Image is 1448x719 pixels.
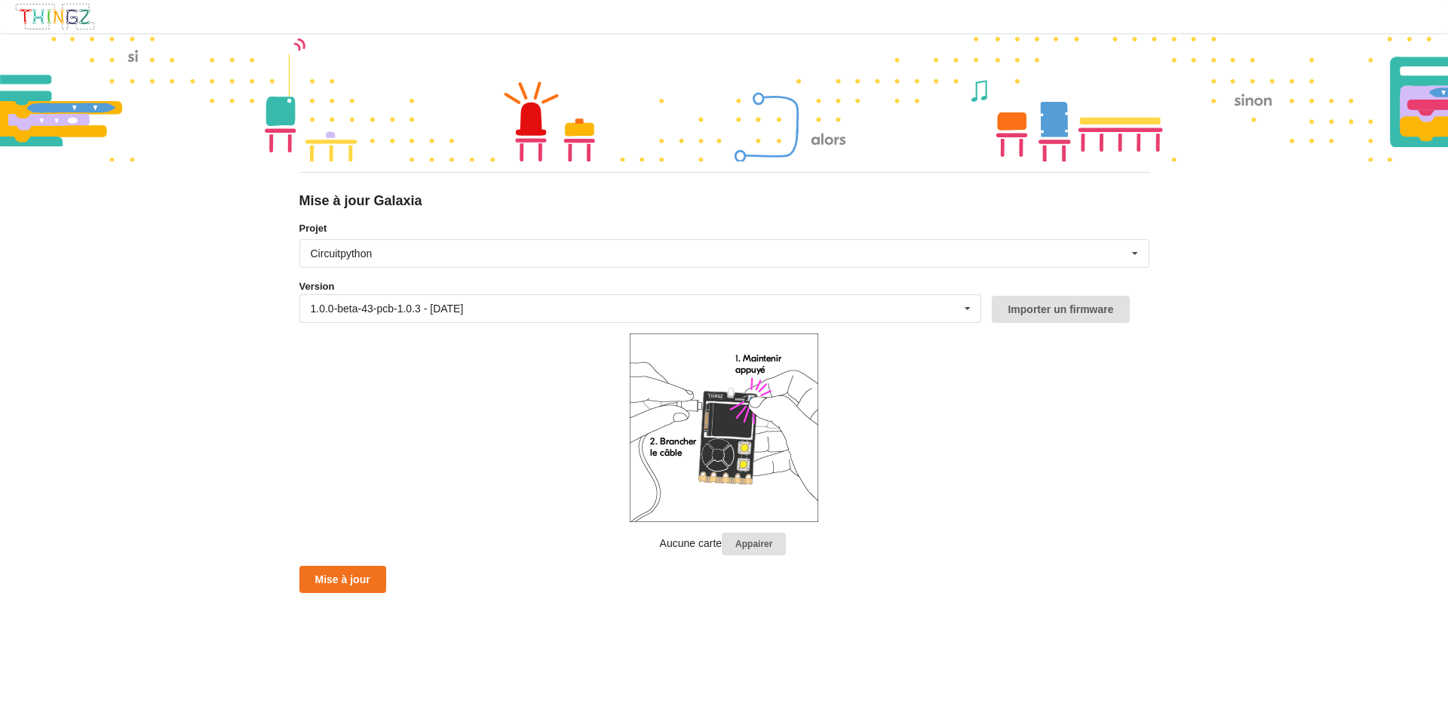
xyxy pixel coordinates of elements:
button: Mise à jour [299,566,386,593]
div: Circuitpython [311,248,373,259]
div: 1.0.0-beta-43-pcb-1.0.3 - [DATE] [311,303,464,314]
button: Appairer [722,533,786,556]
label: Version [299,279,335,294]
button: Importer un firmware [992,296,1129,323]
img: thingz_logo.png [14,2,96,31]
div: Mise à jour Galaxia [299,192,1149,210]
img: galaxia_plug.png [630,333,818,522]
p: Aucune carte [299,533,1149,556]
label: Projet [299,221,1149,236]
